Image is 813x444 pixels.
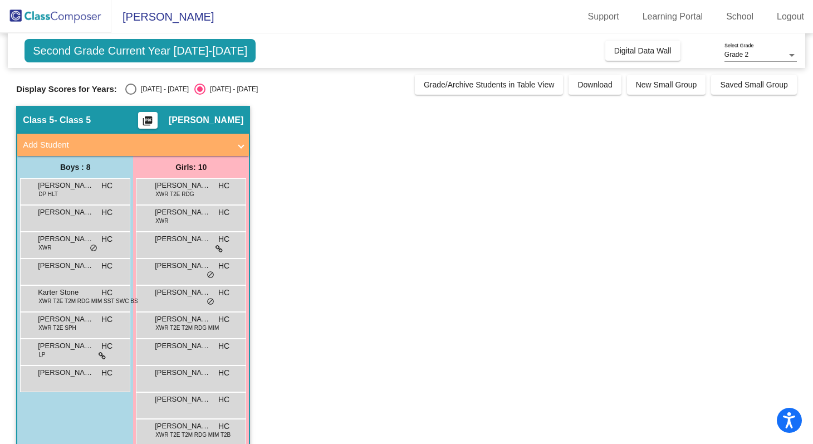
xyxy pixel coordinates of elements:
[25,39,256,62] span: Second Grade Current Year [DATE]-[DATE]
[38,260,94,271] span: [PERSON_NAME]
[38,314,94,325] span: [PERSON_NAME]
[54,115,91,126] span: - Class 5
[720,80,787,89] span: Saved Small Group
[627,75,706,95] button: New Small Group
[136,84,189,94] div: [DATE] - [DATE]
[711,75,796,95] button: Saved Small Group
[90,244,97,253] span: do_not_disturb_alt
[101,233,112,245] span: HC
[133,156,249,178] div: Girls: 10
[38,233,94,245] span: [PERSON_NAME]
[38,350,45,359] span: LP
[424,80,555,89] span: Grade/Archive Students in Table View
[218,180,229,192] span: HC
[415,75,564,95] button: Grade/Archive Students in Table View
[169,115,243,126] span: [PERSON_NAME]
[218,287,229,299] span: HC
[218,367,229,379] span: HC
[218,421,229,432] span: HC
[101,207,112,218] span: HC
[218,207,229,218] span: HC
[207,297,214,306] span: do_not_disturb_alt
[218,314,229,325] span: HC
[17,134,249,156] mat-expansion-panel-header: Add Student
[577,80,612,89] span: Download
[101,260,112,272] span: HC
[101,367,112,379] span: HC
[155,180,210,191] span: [PERSON_NAME]
[155,287,210,298] span: [PERSON_NAME]
[101,180,112,192] span: HC
[155,340,210,352] span: [PERSON_NAME]
[634,8,712,26] a: Learning Portal
[155,431,231,439] span: XWR T2E T2M RDG MIM T2B
[23,115,54,126] span: Class 5
[125,84,258,95] mat-radio-group: Select an option
[717,8,762,26] a: School
[155,367,210,378] span: [PERSON_NAME]
[155,394,210,405] span: [PERSON_NAME]
[38,367,94,378] span: [PERSON_NAME]
[724,51,748,58] span: Grade 2
[38,297,154,305] span: XWR T2E T2M RDG MIM SST SWC BSP SPH
[218,260,229,272] span: HC
[218,394,229,406] span: HC
[579,8,628,26] a: Support
[101,287,112,299] span: HC
[614,46,672,55] span: Digital Data Wall
[38,207,94,218] span: [PERSON_NAME]
[768,8,813,26] a: Logout
[138,112,158,129] button: Print Students Details
[16,84,117,94] span: Display Scores for Years:
[101,314,112,325] span: HC
[38,190,58,198] span: DP HLT
[38,324,76,332] span: XWR T2E SPH
[38,340,94,352] span: [PERSON_NAME]
[155,260,210,271] span: [PERSON_NAME]
[207,271,214,280] span: do_not_disturb_alt
[636,80,697,89] span: New Small Group
[155,314,210,325] span: [PERSON_NAME]
[141,115,154,131] mat-icon: picture_as_pdf
[205,84,258,94] div: [DATE] - [DATE]
[155,324,219,332] span: XWR T2E T2M RDG MIM
[218,340,229,352] span: HC
[569,75,621,95] button: Download
[23,139,230,152] mat-panel-title: Add Student
[38,243,51,252] span: XWR
[155,217,168,225] span: XWR
[155,233,210,245] span: [PERSON_NAME]
[111,8,214,26] span: [PERSON_NAME]
[155,207,210,218] span: [PERSON_NAME]
[605,41,680,61] button: Digital Data Wall
[155,421,210,432] span: [PERSON_NAME]
[38,287,94,298] span: Karter Stone
[218,233,229,245] span: HC
[38,180,94,191] span: [PERSON_NAME]
[155,190,194,198] span: XWR T2E RDG
[17,156,133,178] div: Boys : 8
[101,340,112,352] span: HC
